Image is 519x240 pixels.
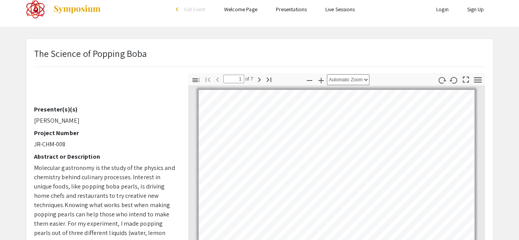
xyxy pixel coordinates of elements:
[471,74,484,86] button: Tools
[303,74,316,86] button: Zoom Out
[34,129,177,137] h2: Project Number
[459,73,472,84] button: Switch to Presentation Mode
[211,74,224,85] button: Previous Page
[262,74,276,85] button: Go to Last Page
[189,74,202,86] button: Toggle Sidebar
[34,153,177,160] h2: Abstract or Description
[53,5,101,14] img: Symposium by ForagerOne
[276,6,307,13] a: Presentations
[253,74,266,85] button: Next Page
[467,6,484,13] a: Sign Up
[6,205,33,234] iframe: Chat
[34,164,175,209] span: Molecular gastronomy is the study of the physics and chemistry behind culinary processes. Interes...
[223,75,244,83] input: Page
[34,116,177,125] p: [PERSON_NAME]
[436,6,449,13] a: Login
[34,140,177,149] p: JR-CHM-008
[325,6,355,13] a: Live Sessions
[447,74,460,86] button: Rotate Counterclockwise
[244,75,254,83] span: of 7
[435,74,448,86] button: Rotate Clockwise
[34,106,177,113] h2: Presenter(s)(s)
[224,6,257,13] a: Welcome Page
[176,7,180,12] div: arrow_back_ios
[184,6,206,13] span: Exit Event
[34,46,147,60] p: The Science of Popping Boba
[327,74,369,85] select: Zoom
[315,74,328,86] button: Zoom In
[201,74,214,85] button: Go to First Page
